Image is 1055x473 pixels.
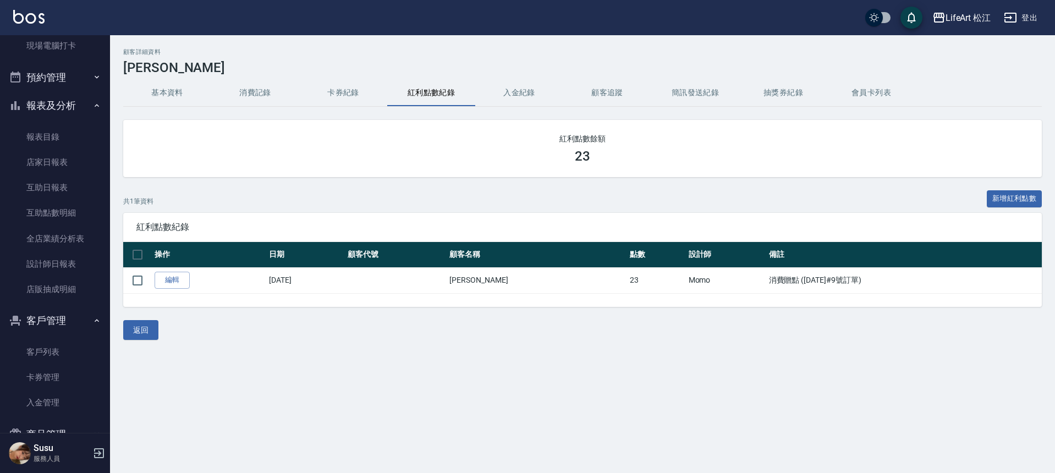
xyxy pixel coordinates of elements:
button: LifeArt 松江 [928,7,996,29]
td: 23 [627,267,686,293]
th: 點數 [627,242,686,268]
td: [PERSON_NAME] [447,267,627,293]
button: save [900,7,922,29]
th: 顧客代號 [345,242,447,268]
button: 報表及分析 [4,91,106,120]
h3: 23 [575,148,590,164]
button: 返回 [123,320,158,340]
td: 消費贈點 ([DATE]#9號訂單) [766,267,1042,293]
a: 現場電腦打卡 [4,33,106,58]
button: 會員卡列表 [827,80,915,106]
img: Logo [13,10,45,24]
a: 店販抽成明細 [4,277,106,302]
p: 共 1 筆資料 [123,196,153,206]
a: 客戶列表 [4,339,106,365]
button: 預約管理 [4,63,106,92]
button: 簡訊發送紀錄 [651,80,739,106]
a: 編輯 [155,272,190,289]
button: 抽獎券紀錄 [739,80,827,106]
a: 店家日報表 [4,150,106,175]
a: 入金管理 [4,390,106,415]
th: 日期 [266,242,345,268]
th: 操作 [152,242,266,268]
th: 顧客名稱 [447,242,627,268]
th: 設計師 [686,242,766,268]
button: 紅利點數紀錄 [387,80,475,106]
th: 備註 [766,242,1042,268]
button: 商品管理 [4,420,106,449]
a: 互助日報表 [4,175,106,200]
span: 紅利點數紀錄 [136,222,1029,233]
button: 入金紀錄 [475,80,563,106]
a: 新增紅利點數 [987,190,1042,207]
button: 顧客追蹤 [563,80,651,106]
a: 卡券管理 [4,365,106,390]
a: 設計師日報表 [4,251,106,277]
h3: [PERSON_NAME] [123,60,1042,75]
a: 報表目錄 [4,124,106,150]
button: 基本資料 [123,80,211,106]
a: 互助點數明細 [4,200,106,226]
h2: 紅利點數餘額 [136,133,1029,144]
button: 登出 [999,8,1042,28]
p: 服務人員 [34,454,90,464]
button: 卡券紀錄 [299,80,387,106]
h5: Susu [34,443,90,454]
button: 客戶管理 [4,306,106,335]
div: LifeArt 松江 [946,11,991,25]
td: Momo [686,267,766,293]
td: [DATE] [266,267,345,293]
a: 全店業績分析表 [4,226,106,251]
button: 消費記錄 [211,80,299,106]
h2: 顧客詳細資料 [123,48,1042,56]
img: Person [9,442,31,464]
